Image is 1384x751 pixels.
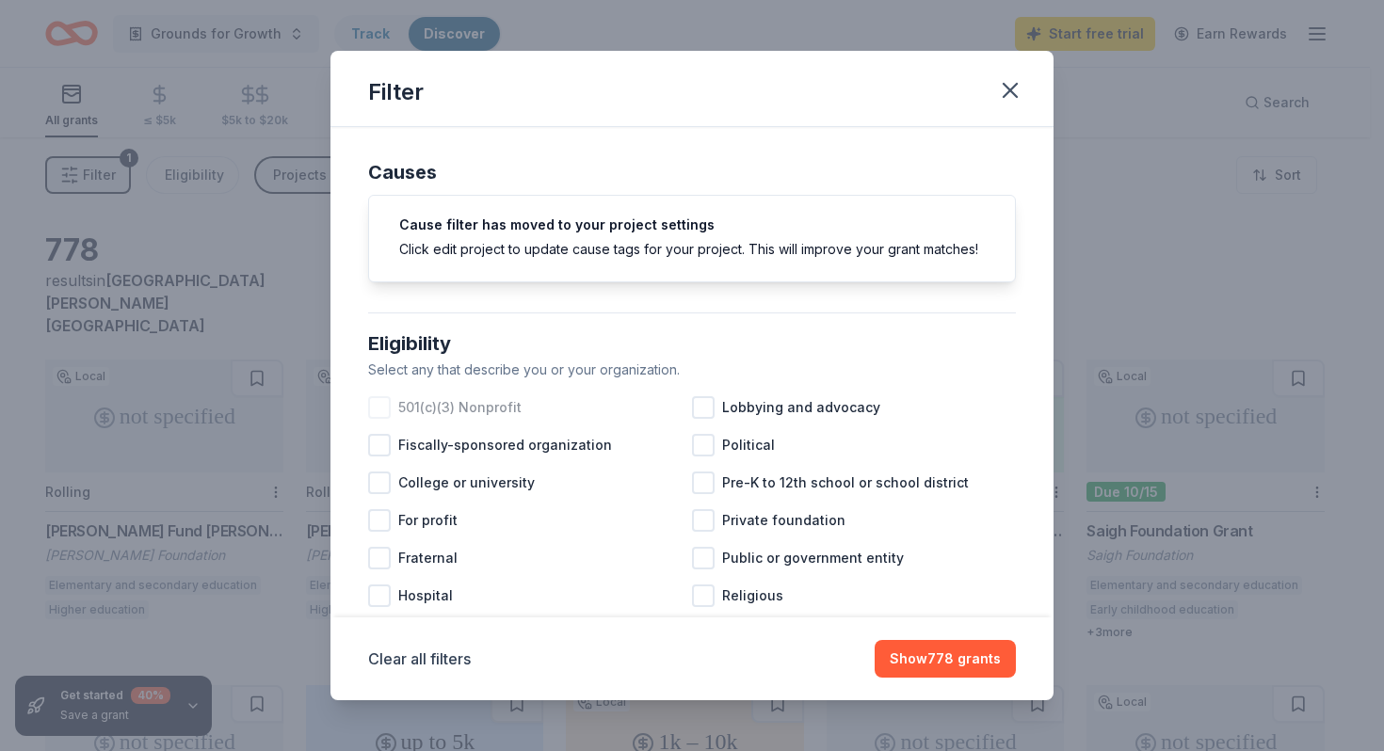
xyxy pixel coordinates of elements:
span: For profit [398,509,458,532]
span: Fiscally-sponsored organization [398,434,612,456]
span: Public or government entity [722,547,904,569]
span: Pre-K to 12th school or school district [722,471,969,494]
span: Religious [722,584,783,607]
button: Show778 grants [875,640,1016,678]
span: Fraternal [398,547,458,569]
span: 501(c)(3) Nonprofit [398,396,522,419]
div: Select any that describe you or your organization. [368,359,1016,381]
div: Causes [368,157,1016,187]
div: Filter [368,77,424,107]
span: Hospital [398,584,453,607]
div: Eligibility [368,328,1016,359]
div: Click edit project to update cause tags for your project. This will improve your grant matches! [399,239,985,259]
span: Private foundation [722,509,845,532]
span: Political [722,434,775,456]
h5: Cause filter has moved to your project settings [399,218,985,232]
span: College or university [398,471,535,494]
button: Clear all filters [368,647,471,670]
span: Lobbying and advocacy [722,396,880,419]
